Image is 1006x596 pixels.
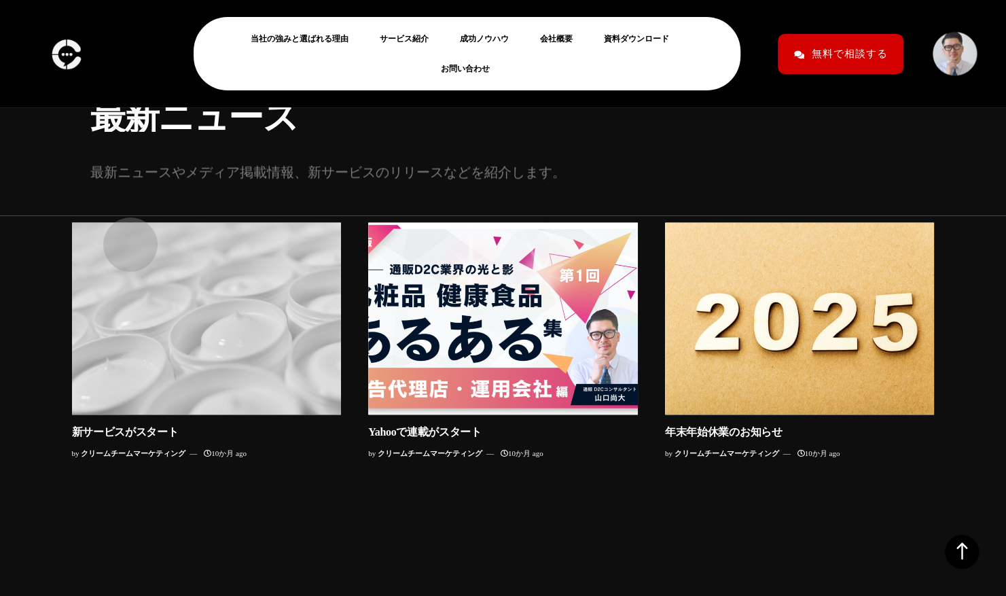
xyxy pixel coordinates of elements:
div: ー [228,98,262,137]
span: by [665,449,672,457]
div: 新 [124,98,158,137]
a: 無料で相談する [778,34,903,74]
a: クリームチームマーケティング [81,449,185,457]
a: logo-c [48,47,85,58]
img: Yahooで連載がスタート [368,222,638,415]
span: by [72,449,79,457]
div: ス [263,98,298,137]
div: ニ [158,98,193,137]
a: お問い合わせ [441,60,501,77]
div: 最 [90,98,124,137]
a: クリームチームマーケティング [378,449,482,457]
a: 資料ダウンロード [604,31,680,47]
a: クリームチームマーケティング [675,449,779,457]
a: 会社概要 [540,31,583,47]
span: 無料で相談する [811,42,887,66]
a: 10か月 ago [797,449,840,457]
div: ュ [194,98,228,137]
span: by [368,449,376,457]
a: 10か月 ago [204,449,247,457]
a: 成功ノウハウ [460,31,520,47]
a: 10か月 ago [501,449,543,457]
img: Service [72,222,342,415]
img: logo-c [48,34,85,74]
a: 新サービスがスタート [72,426,179,438]
a: Yahooで連載がスタート [368,426,482,438]
a: サービス紹介 [380,31,439,47]
p: 最新ニュースやメディア掲載情報、新サービスのリリースなどを紹介します。 [90,160,566,184]
img: Wooden text for year 2025 [665,222,935,415]
a: 年末年始休業のお知らせ [665,426,782,438]
a: 当社の強みと選ばれる理由 [251,31,359,47]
